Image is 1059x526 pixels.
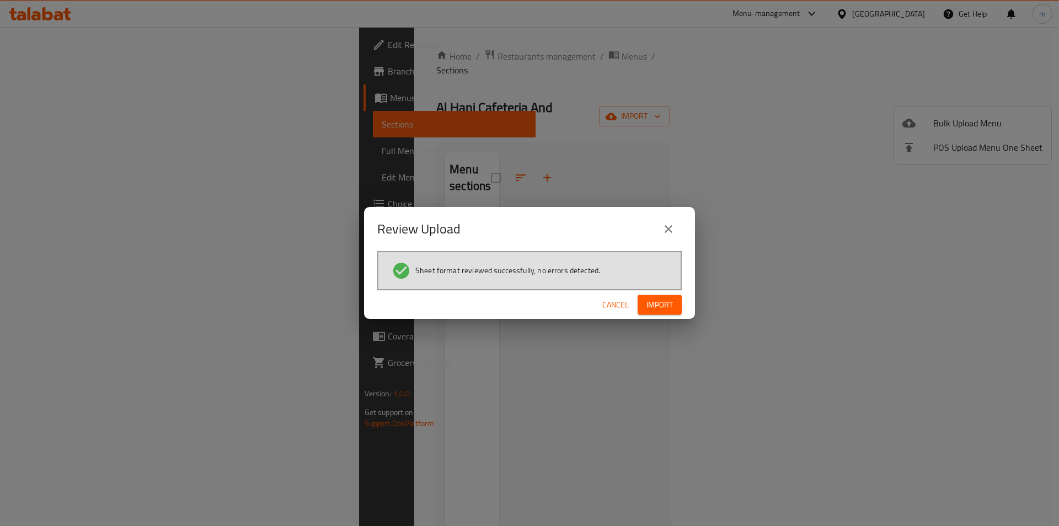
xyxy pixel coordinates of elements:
[598,295,633,315] button: Cancel
[646,298,673,312] span: Import
[602,298,629,312] span: Cancel
[377,220,461,238] h2: Review Upload
[415,265,600,276] span: Sheet format reviewed successfully, no errors detected.
[655,216,682,242] button: close
[638,295,682,315] button: Import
